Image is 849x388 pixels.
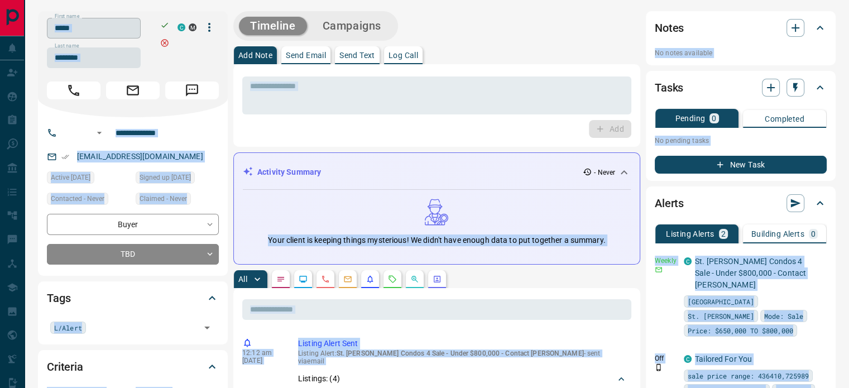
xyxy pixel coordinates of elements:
p: 0 [811,230,816,238]
p: Activity Summary [257,166,321,178]
a: [EMAIL_ADDRESS][DOMAIN_NAME] [77,152,203,161]
span: Message [165,82,219,99]
svg: Requests [388,275,397,284]
p: 12:12 am [242,349,281,357]
div: TBD [47,244,219,265]
p: - Never [594,167,615,178]
span: sale price range: 436410,725989 [688,370,809,381]
span: Contacted - Never [51,193,104,204]
p: Log Call [388,51,418,59]
span: Email [106,82,160,99]
svg: Push Notification Only [655,363,663,371]
svg: Email Verified [61,153,69,161]
p: Weekly [655,256,677,266]
div: Criteria [47,353,219,380]
p: Listing Alert Sent [298,338,627,349]
svg: Lead Browsing Activity [299,275,308,284]
div: Tasks [655,74,827,101]
span: [GEOGRAPHIC_DATA] [688,296,754,307]
span: Signed up [DATE] [140,172,191,183]
p: No pending tasks [655,132,827,149]
svg: Agent Actions [433,275,442,284]
p: Add Note [238,51,272,59]
button: Campaigns [311,17,392,35]
p: Listing Alert : - sent via email [298,349,627,365]
span: Active [DATE] [51,172,90,183]
p: [DATE] [242,357,281,365]
label: Last name [55,42,79,50]
div: Alerts [655,190,827,217]
span: Price: $650,000 TO $800,000 [688,325,793,336]
svg: Calls [321,275,330,284]
p: Your client is keeping things mysterious! We didn't have enough data to put together a summary. [268,234,605,246]
button: Open [199,320,215,336]
button: New Task [655,156,827,174]
p: Listing Alerts [666,230,714,238]
span: St. [PERSON_NAME] [688,310,754,322]
p: Listings: ( 4 ) [298,373,340,385]
p: Building Alerts [751,230,804,238]
svg: Opportunities [410,275,419,284]
div: condos.ca [178,23,185,31]
h2: Notes [655,19,684,37]
span: Mode: Sale [764,310,803,322]
div: Activity Summary- Never [243,162,631,183]
div: Tags [47,285,219,312]
label: First name [55,13,79,20]
span: St. [PERSON_NAME] Condos 4 Sale - Under $800,000 - Contact [PERSON_NAME] [337,349,584,357]
div: condos.ca [684,257,692,265]
h2: Alerts [655,194,684,212]
div: condos.ca [684,355,692,363]
span: L/Alert [54,322,82,333]
div: Buyer [47,214,219,234]
p: 0 [712,114,716,122]
button: Timeline [239,17,307,35]
svg: Email [655,266,663,274]
p: All [238,275,247,283]
svg: Notes [276,275,285,284]
button: Open [93,126,106,140]
h2: Tasks [655,79,683,97]
a: St. [PERSON_NAME] Condos 4 Sale - Under $800,000 - Contact [PERSON_NAME] [695,257,806,289]
h2: Tags [47,289,70,307]
p: 2 [721,230,726,238]
div: Mon Feb 12 2024 [47,171,130,187]
p: No notes available [655,48,827,58]
svg: Listing Alerts [366,275,375,284]
div: mrloft.ca [189,23,196,31]
div: Sun Jul 25 2010 [136,171,219,187]
a: Tailored For You [695,355,752,363]
div: Notes [655,15,827,41]
h2: Criteria [47,358,83,376]
p: Completed [765,115,804,123]
span: Call [47,82,100,99]
svg: Emails [343,275,352,284]
p: Off [655,353,677,363]
span: Claimed - Never [140,193,187,204]
p: Send Email [286,51,326,59]
p: Pending [675,114,705,122]
p: Send Text [339,51,375,59]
